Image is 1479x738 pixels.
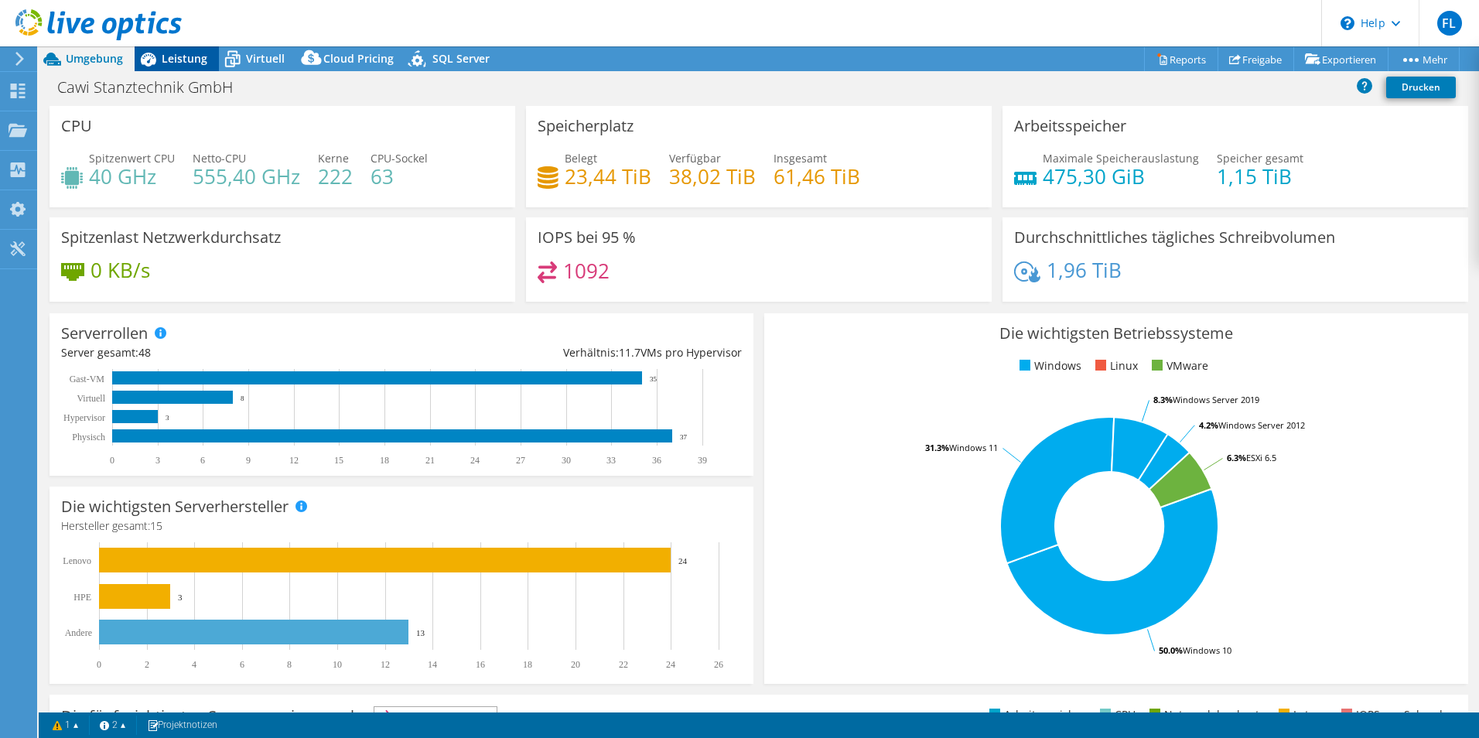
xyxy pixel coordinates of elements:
[89,168,175,185] h4: 40 GHz
[246,455,251,466] text: 9
[1043,151,1199,166] span: Maximale Speicherauslastung
[65,627,92,638] text: Andere
[1218,47,1294,71] a: Freigabe
[66,51,123,66] span: Umgebung
[1437,11,1462,36] span: FL
[1217,151,1303,166] span: Speicher gesamt
[1293,47,1388,71] a: Exportieren
[416,628,425,637] text: 13
[61,518,742,535] h4: Hersteller gesamt:
[193,168,300,185] h4: 555,40 GHz
[985,706,1086,723] li: Arbeitsspeicher
[1091,357,1138,374] li: Linux
[1043,168,1199,185] h4: 475,30 GiB
[669,168,756,185] h4: 38,02 TiB
[289,455,299,466] text: 12
[192,659,196,670] text: 4
[77,393,105,404] text: Virtuell
[1246,452,1276,463] tspan: ESXi 6.5
[774,151,827,166] span: Insgesamt
[619,345,640,360] span: 11.7
[200,455,205,466] text: 6
[240,659,244,670] text: 6
[110,455,114,466] text: 0
[61,498,289,515] h3: Die wichtigsten Serverhersteller
[70,374,105,384] text: Gast-VM
[714,659,723,670] text: 26
[162,51,207,66] span: Leistung
[371,151,428,166] span: CPU-Sockel
[571,659,580,670] text: 20
[666,659,675,670] text: 24
[678,556,688,565] text: 24
[136,716,228,735] a: Projektnotizen
[1146,706,1265,723] li: Netzwerkdurchsatz
[145,659,149,670] text: 2
[565,151,597,166] span: Belegt
[650,375,658,383] text: 35
[1183,644,1231,656] tspan: Windows 10
[1148,357,1208,374] li: VMware
[1217,168,1303,185] h4: 1,15 TiB
[97,659,101,670] text: 0
[1199,419,1218,431] tspan: 4.2%
[669,151,721,166] span: Verfügbar
[516,455,525,466] text: 27
[432,51,490,66] span: SQL Server
[318,151,349,166] span: Kerne
[50,79,257,96] h1: Cawi Stanztechnik GmbH
[333,659,342,670] text: 10
[63,555,91,566] text: Lenovo
[1096,706,1136,723] li: CPU
[1173,394,1259,405] tspan: Windows Server 2019
[425,455,435,466] text: 21
[246,51,285,66] span: Virtuell
[89,151,175,166] span: Spitzenwert CPU
[334,455,343,466] text: 15
[698,455,707,466] text: 39
[178,593,183,602] text: 3
[680,433,688,441] text: 37
[538,229,636,246] h3: IOPS bei 95 %
[1016,357,1081,374] li: Windows
[1218,419,1305,431] tspan: Windows Server 2012
[538,118,634,135] h3: Speicherplatz
[318,168,353,185] h4: 222
[1227,452,1246,463] tspan: 6.3%
[949,442,998,453] tspan: Windows 11
[1388,47,1460,71] a: Mehr
[774,168,860,185] h4: 61,46 TiB
[155,455,160,466] text: 3
[401,344,742,361] div: Verhältnis: VMs pro Hypervisor
[241,395,244,402] text: 8
[380,455,389,466] text: 18
[428,659,437,670] text: 14
[381,659,390,670] text: 12
[1159,644,1183,656] tspan: 50.0%
[523,659,532,670] text: 18
[925,442,949,453] tspan: 31.3%
[63,412,105,423] text: Hypervisor
[61,344,401,361] div: Server gesamt:
[565,168,651,185] h4: 23,44 TiB
[1014,229,1335,246] h3: Durchschnittliches tägliches Schreibvolumen
[61,229,281,246] h3: Spitzenlast Netzwerkdurchsatz
[61,118,92,135] h3: CPU
[287,659,292,670] text: 8
[1341,16,1354,30] svg: \n
[1275,706,1327,723] li: Latenz
[1153,394,1173,405] tspan: 8.3%
[776,325,1457,342] h3: Die wichtigsten Betriebssysteme
[619,659,628,670] text: 22
[562,455,571,466] text: 30
[72,432,105,442] text: Physisch
[374,707,497,726] span: IOPS pro Sekunde
[1337,706,1449,723] li: IOPS pro Sekunde
[606,455,616,466] text: 33
[89,716,137,735] a: 2
[470,455,480,466] text: 24
[73,592,91,603] text: HPE
[61,325,148,342] h3: Serverrollen
[476,659,485,670] text: 16
[166,414,169,422] text: 3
